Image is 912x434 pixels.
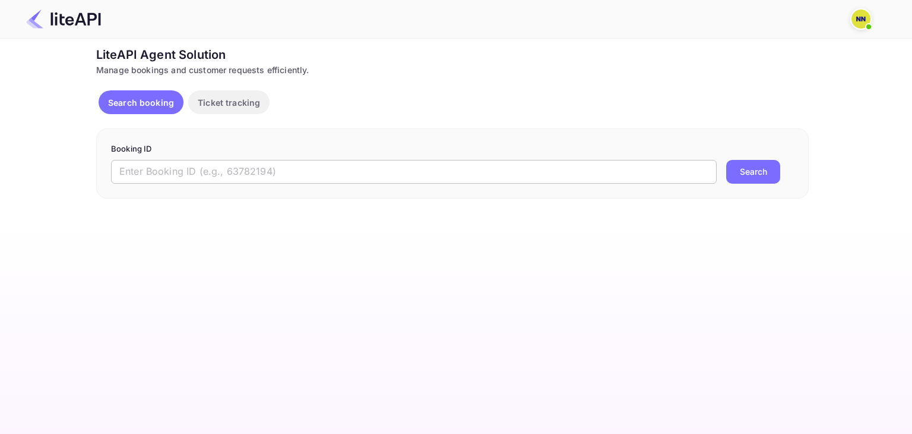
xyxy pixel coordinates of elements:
img: N/A N/A [851,10,870,29]
input: Enter Booking ID (e.g., 63782194) [111,160,717,184]
button: Search [726,160,780,184]
p: Booking ID [111,143,794,155]
p: Search booking [108,96,174,109]
div: LiteAPI Agent Solution [96,46,809,64]
p: Ticket tracking [198,96,260,109]
img: LiteAPI Logo [26,10,101,29]
div: Manage bookings and customer requests efficiently. [96,64,809,76]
